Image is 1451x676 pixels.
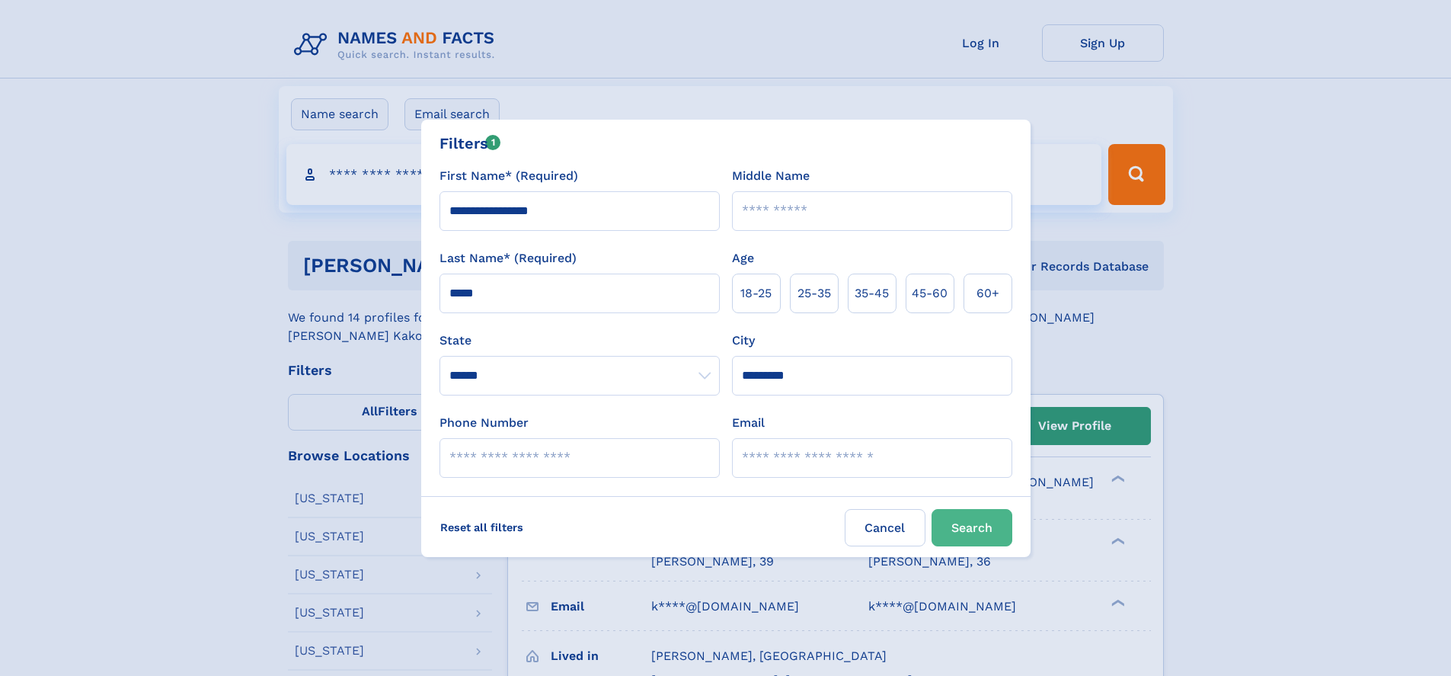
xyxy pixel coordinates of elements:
label: Phone Number [439,414,529,432]
label: Reset all filters [430,509,533,546]
div: Filters [439,132,501,155]
label: Age [732,249,754,268]
label: First Name* (Required) [439,167,578,185]
span: 25‑35 [797,284,831,303]
span: 35‑45 [855,284,889,303]
label: City [732,332,755,350]
label: Middle Name [732,167,810,185]
label: State [439,332,720,350]
label: Cancel [845,509,925,546]
label: Email [732,414,765,432]
span: 18‑25 [740,284,772,303]
button: Search [932,509,1012,546]
span: 60+ [976,284,999,303]
label: Last Name* (Required) [439,249,577,268]
span: 45‑60 [912,284,948,303]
